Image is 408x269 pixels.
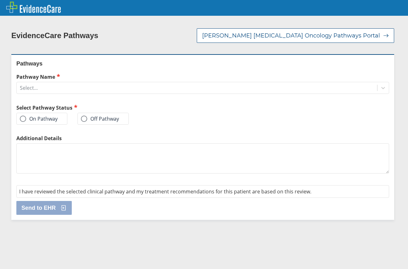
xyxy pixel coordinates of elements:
[19,188,311,195] span: I have reviewed the selected clinical pathway and my treatment recommendations for this patient a...
[20,84,38,91] div: Select...
[16,73,389,80] label: Pathway Name
[16,104,200,111] h2: Select Pathway Status
[20,116,58,122] label: On Pathway
[6,2,61,13] img: EvidenceCare
[81,116,119,122] label: Off Pathway
[21,204,58,212] span: Send to EHR
[11,31,107,40] h2: EvidenceCare Pathways
[16,135,389,142] label: Additional Details
[202,32,380,39] span: [PERSON_NAME] [MEDICAL_DATA] Oncology Pathways Portal
[197,28,394,43] button: [PERSON_NAME] [MEDICAL_DATA] Oncology Pathways Portal
[16,201,74,215] button: Send to EHR
[16,60,389,67] h2: Pathways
